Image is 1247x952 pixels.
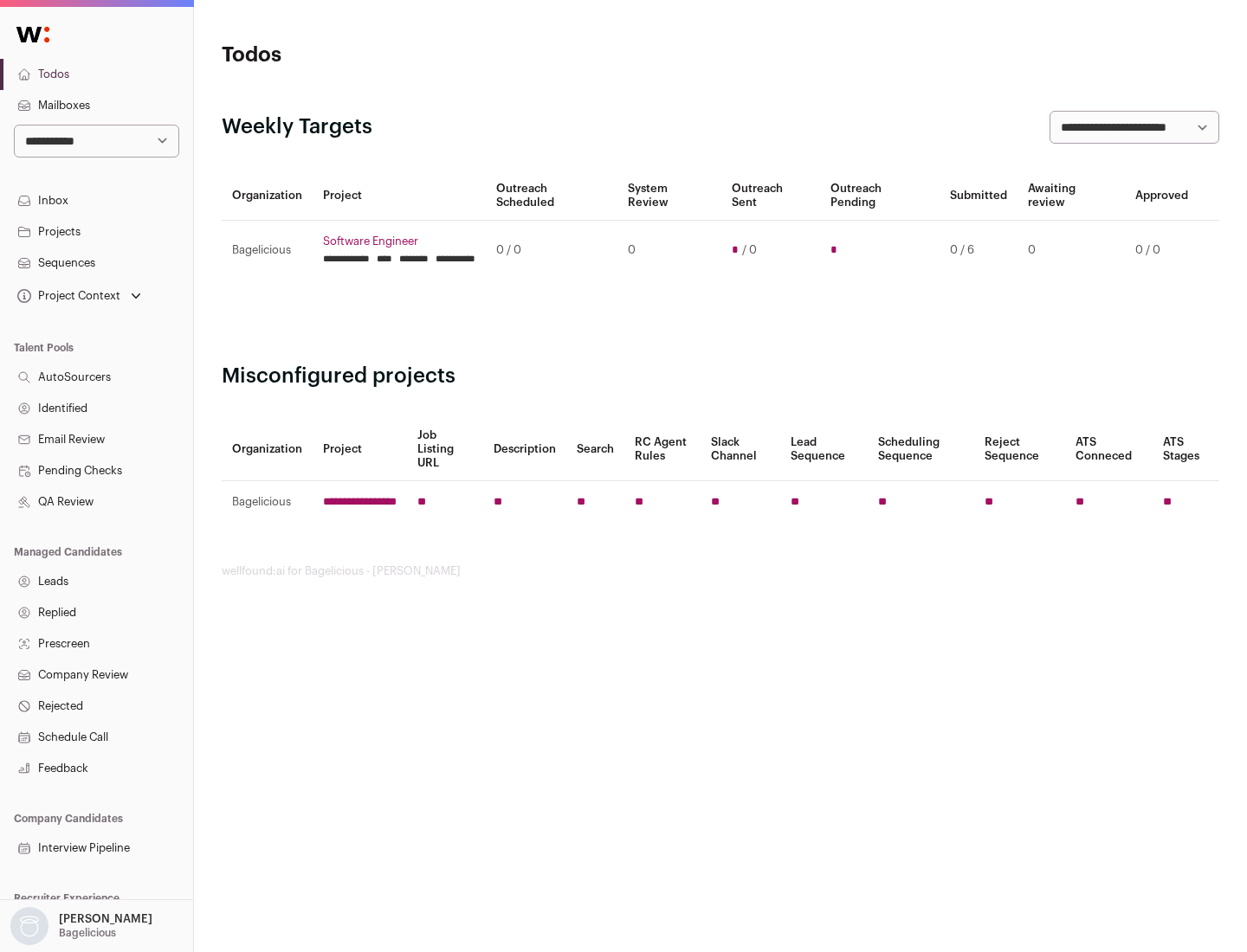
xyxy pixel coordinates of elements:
footer: wellfound:ai for Bagelicious - [PERSON_NAME] [222,564,1219,578]
th: Awaiting review [1018,171,1125,221]
p: Bagelicious [59,926,116,940]
th: Description [483,418,566,481]
img: nopic.png [10,907,48,945]
td: Bagelicious [222,481,313,524]
th: Scheduling Sequence [868,418,974,481]
th: Project [313,418,407,481]
td: 0 / 0 [1125,221,1199,280]
a: Software Engineer [323,235,475,248]
th: Lead Sequence [780,418,868,481]
button: Open dropdown [7,907,156,945]
th: Organization [222,418,313,481]
td: 0 [617,221,720,280]
td: 0 / 0 [486,221,617,280]
h1: Todos [222,42,554,69]
th: Outreach Pending [820,171,939,221]
h2: Weekly Targets [222,113,372,141]
img: Wellfound [7,17,59,52]
th: Approved [1125,171,1199,221]
th: Slack Channel [701,418,780,481]
th: RC Agent Rules [624,418,700,481]
th: Job Listing URL [407,418,483,481]
th: Reject Sequence [974,418,1066,481]
button: Open dropdown [14,284,145,308]
th: ATS Conneced [1065,418,1152,481]
th: Search [566,418,624,481]
h2: Misconfigured projects [222,363,1219,390]
th: Project [313,171,486,221]
div: Project Context [14,289,120,303]
th: Organization [222,171,313,221]
th: System Review [617,171,720,221]
th: Outreach Scheduled [486,171,617,221]
td: 0 / 6 [940,221,1018,280]
td: Bagelicious [222,221,313,280]
p: [PERSON_NAME] [59,912,152,926]
th: ATS Stages [1153,418,1219,481]
td: 0 [1018,221,1125,280]
th: Outreach Sent [721,171,821,221]
th: Submitted [940,171,1018,221]
span: / 0 [742,243,757,257]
